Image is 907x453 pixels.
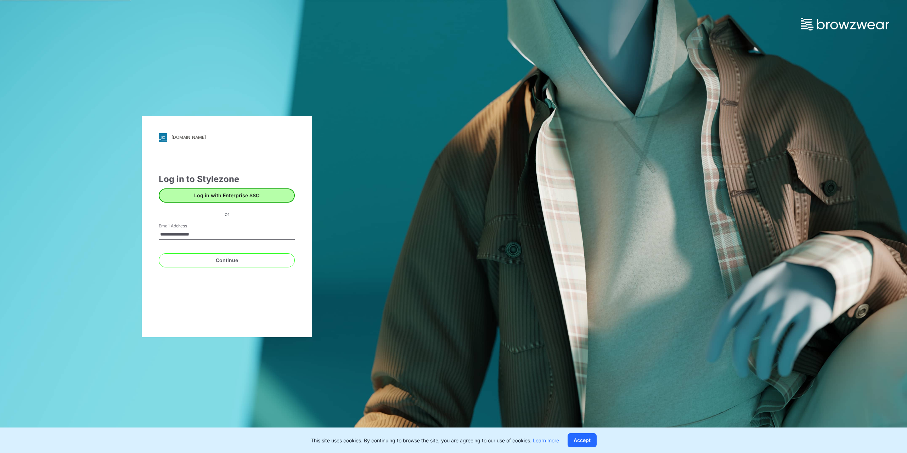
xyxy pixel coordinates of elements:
div: or [219,210,235,218]
img: browzwear-logo.73288ffb.svg [801,18,889,30]
div: Log in to Stylezone [159,173,295,186]
button: Log in with Enterprise SSO [159,188,295,203]
img: svg+xml;base64,PHN2ZyB3aWR0aD0iMjgiIGhlaWdodD0iMjgiIHZpZXdCb3g9IjAgMCAyOCAyOCIgZmlsbD0ibm9uZSIgeG... [159,133,167,142]
button: Accept [568,433,597,447]
div: [DOMAIN_NAME] [171,135,206,140]
p: This site uses cookies. By continuing to browse the site, you are agreeing to our use of cookies. [311,437,559,444]
button: Continue [159,253,295,267]
a: Learn more [533,437,559,443]
a: [DOMAIN_NAME] [159,133,295,142]
label: Email Address [159,223,208,229]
